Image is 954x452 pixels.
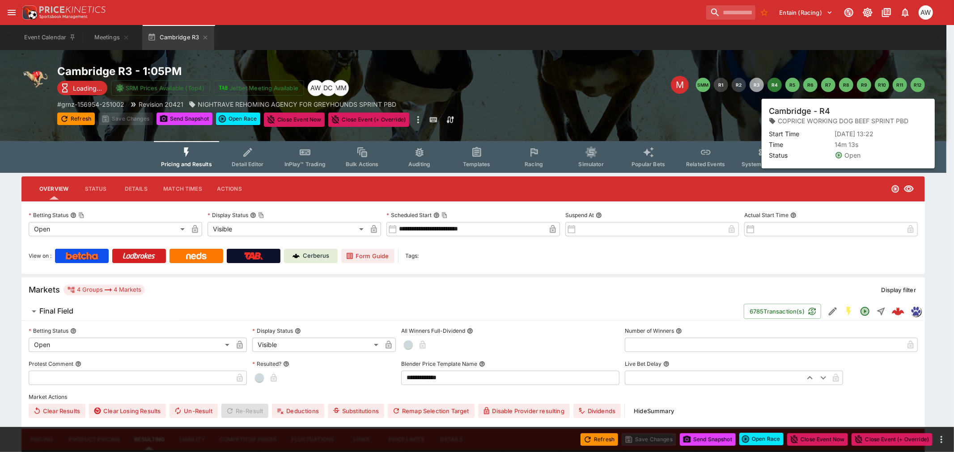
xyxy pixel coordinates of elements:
button: Straight [873,303,889,319]
span: InPlay™ Trading [284,161,326,167]
button: Copy To Clipboard [258,212,264,218]
label: Market Actions [29,390,918,404]
svg: Open [860,306,870,317]
button: R7 [821,78,835,92]
p: Suspend At [565,211,594,219]
button: Clear Results [29,404,85,418]
p: Overtype [809,115,833,125]
p: Number of Winners [625,327,674,335]
span: System Controls [742,161,785,167]
span: Simulator [579,161,604,167]
button: Overview [32,178,76,200]
label: View on : [29,249,51,263]
button: Close Event (+ Override) [328,113,409,127]
p: Cerberus [303,251,330,260]
div: Amanda Whitta [919,5,933,20]
button: Send Snapshot [680,433,736,446]
button: Refresh [581,433,618,446]
button: Cambridge R3 [142,25,214,50]
div: Michela Marris [333,80,349,96]
p: Display Status [208,211,248,219]
button: Clear Losing Results [89,404,166,418]
div: 4 Groups 4 Markets [67,285,141,295]
button: Open [857,303,873,319]
div: Event type filters [154,141,793,173]
button: Display filter [876,283,921,297]
img: Cerberus [293,252,300,259]
button: Status [76,178,116,200]
button: Documentation [878,4,895,21]
p: Display Status [252,327,293,335]
h6: Final Field [39,306,73,316]
div: David Crockford [320,80,336,96]
img: TabNZ [244,252,263,259]
div: grnz [911,306,921,317]
button: Deductions [272,404,324,418]
button: Disable Provider resulting [478,404,570,418]
p: Scheduled Start [386,211,432,219]
button: Substitutions [328,404,384,418]
p: Copy To Clipboard [57,100,124,109]
button: Open Race [739,433,784,445]
button: No Bookmarks [757,5,772,20]
h5: Markets [29,285,60,295]
button: Dividends [573,404,621,418]
input: search [706,5,755,20]
span: Detail Editor [232,161,263,167]
button: Connected to PK [841,4,857,21]
img: Betcha [66,252,98,259]
div: Edit Meeting [671,76,689,94]
button: Copy To Clipboard [441,212,448,218]
p: Betting Status [29,327,68,335]
p: Actual Start Time [744,211,789,219]
button: Refresh [57,113,95,125]
p: Resulted? [252,360,281,368]
button: R9 [857,78,871,92]
button: Jetbet Meeting Available [214,80,304,96]
div: Open [29,338,233,352]
span: Templates [463,161,490,167]
button: R1 [714,78,728,92]
div: Visible [252,338,382,352]
button: R8 [839,78,853,92]
p: Blender Price Template Name [401,360,477,368]
button: SGM Enabled [841,303,857,319]
img: jetbet-logo.svg [219,84,228,92]
a: 5b19f7f1-4a69-446b-9970-f7f104bddecb [889,302,907,320]
button: R12 [911,78,925,92]
button: R3 [750,78,764,92]
p: Auto-Save [893,115,921,125]
button: 6785Transaction(s) [744,304,821,319]
button: Details [116,178,156,200]
img: PriceKinetics Logo [20,4,38,21]
svg: Visible [903,184,914,194]
span: Popular Bets [632,161,665,167]
button: more [413,113,424,127]
p: Revision 20421 [139,100,183,109]
p: NIGHTRAVE REHOMING AGENCY FOR GREYHOUNDS SPRINT PBD [198,100,396,109]
a: Form Guide [341,249,394,263]
button: more [936,434,947,445]
button: Meetings [83,25,140,50]
img: logo-cerberus--red.svg [892,305,904,318]
img: greyhound_racing.png [21,64,50,93]
button: open drawer [4,4,20,21]
div: 5b19f7f1-4a69-446b-9970-f7f104bddecb [892,305,904,318]
span: Related Events [686,161,725,167]
button: Select Tenant [774,5,838,20]
div: Open [29,222,188,236]
span: Re-Result [221,404,268,418]
img: Sportsbook Management [39,15,88,19]
button: SRM Prices Available (Top4) [111,80,210,96]
svg: Open [891,184,900,193]
button: Amanda Whitta [916,3,936,22]
p: Override [851,115,874,125]
button: R5 [785,78,800,92]
div: Start From [794,113,925,127]
p: All Winners Full-Dividend [401,327,465,335]
nav: pagination navigation [696,78,925,92]
div: split button [216,113,260,125]
button: Close Event (+ Override) [852,433,933,446]
div: NIGHTRAVE REHOMING AGENCY FOR GREYHOUNDS SPRINT PBD [189,100,396,109]
button: Send Snapshot [157,113,212,125]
